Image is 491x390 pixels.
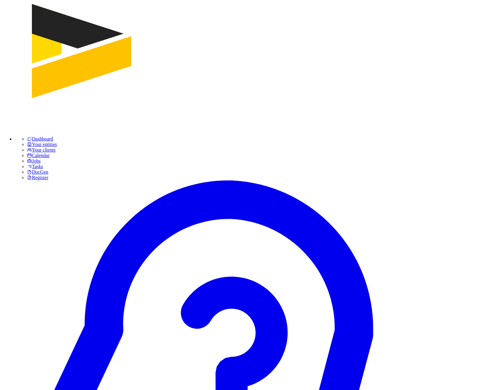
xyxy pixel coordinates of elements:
[27,147,56,153] a: Your clients
[27,153,50,158] a: Calendar
[32,164,43,169] span: Tasks
[32,153,50,158] span: Calendar
[27,136,53,141] a: Dashboard
[27,142,57,147] a: Your entities
[32,158,40,164] span: Jobs
[27,175,48,180] a: Register
[32,142,57,147] span: Your entities
[32,175,48,180] span: Register
[27,164,43,169] a: Tasks
[32,147,56,153] span: Your clients
[27,169,48,175] a: DocGen
[32,136,53,141] span: Dashboard
[27,158,40,164] a: Jobs
[32,169,48,175] span: DocGen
